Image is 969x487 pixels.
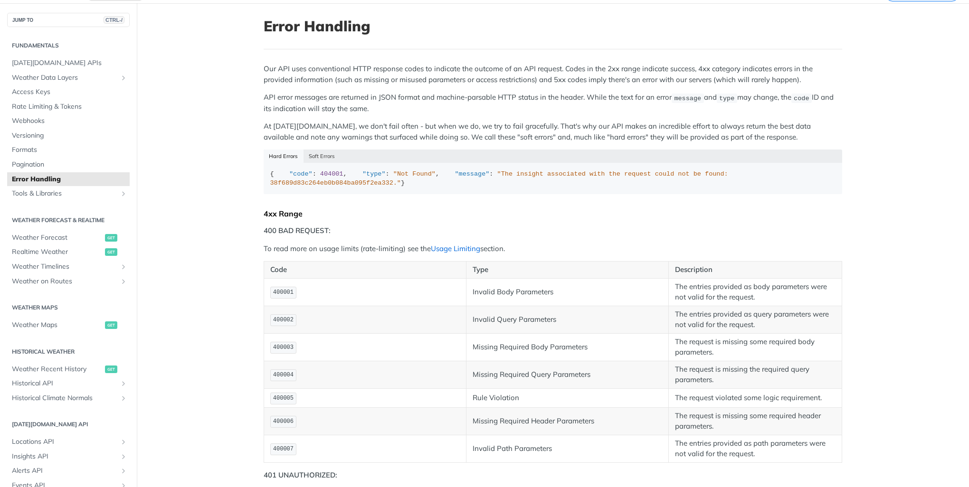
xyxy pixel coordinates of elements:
[264,226,331,235] strong: 400 BAD REQUEST:
[466,361,668,388] td: Missing Required Query Parameters
[455,170,489,178] span: "message"
[120,380,127,387] button: Show subpages for Historical API
[264,18,842,35] h1: Error Handling
[273,418,294,425] span: 400006
[12,73,117,83] span: Weather Data Layers
[7,71,130,85] a: Weather Data LayersShow subpages for Weather Data Layers
[320,170,343,178] span: 404001
[7,187,130,201] a: Tools & LibrariesShow subpages for Tools & Libraries
[466,435,668,462] td: Invalid Path Parameters
[12,452,117,461] span: Insights API
[120,453,127,460] button: Show subpages for Insights API
[7,216,130,225] h2: Weather Forecast & realtime
[12,116,127,126] span: Webhooks
[794,94,809,102] span: code
[7,318,130,332] a: Weather Mapsget
[304,150,341,163] button: Soft Errors
[264,92,842,114] p: API error messages are returned in JSON format and machine-parsable HTTP status in the header. Wh...
[264,64,842,85] p: Our API uses conventional HTTP response codes to indicate the outcome of an API request. Codes in...
[12,379,117,388] span: Historical API
[273,344,294,351] span: 400003
[120,263,127,271] button: Show subpages for Weather Timelines
[466,262,668,279] th: Type
[7,435,130,449] a: Locations APIShow subpages for Locations API
[120,74,127,82] button: Show subpages for Weather Data Layers
[393,170,436,178] span: "Not Found"
[120,467,127,475] button: Show subpages for Alerts API
[270,169,836,188] div: { : , : , : }
[12,145,127,155] span: Formats
[12,277,117,286] span: Weather on Routes
[7,245,130,259] a: Realtime Weatherget
[7,347,130,356] h2: Historical Weather
[7,56,130,70] a: [DATE][DOMAIN_NAME] APIs
[7,41,130,50] h2: Fundamentals
[105,365,117,373] span: get
[466,388,668,407] td: Rule Violation
[668,388,842,407] td: The request violated some logic requirement.
[12,131,127,140] span: Versioning
[105,248,117,256] span: get
[668,262,842,279] th: Description
[7,158,130,172] a: Pagination
[12,247,103,257] span: Realtime Weather
[431,244,480,253] a: Usage Limiting
[270,170,732,187] span: "The insight associated with the request could not be found: 38f689d83c264eb0b084ba095f2ea332."
[12,466,117,476] span: Alerts API
[362,170,386,178] span: "type"
[7,114,130,128] a: Webhooks
[466,306,668,333] td: Invalid Query Parameters
[7,376,130,391] a: Historical APIShow subpages for Historical API
[7,420,130,429] h2: [DATE][DOMAIN_NAME] API
[7,260,130,274] a: Weather TimelinesShow subpages for Weather Timelines
[120,394,127,402] button: Show subpages for Historical Climate Normals
[466,333,668,361] td: Missing Required Body Parameters
[668,361,842,388] td: The request is missing the required query parameters.
[7,129,130,143] a: Versioning
[273,395,294,402] span: 400005
[7,85,130,99] a: Access Keys
[668,306,842,333] td: The entries provided as query parameters were not valid for the request.
[12,160,127,169] span: Pagination
[105,321,117,329] span: get
[12,102,127,112] span: Rate Limiting & Tokens
[12,262,117,272] span: Weather Timelines
[12,189,117,198] span: Tools & Libraries
[120,190,127,197] button: Show subpages for Tools & Libraries
[105,234,117,242] span: get
[273,446,294,452] span: 400007
[264,243,842,254] p: To read more on usage limits (rate-limiting) see the section.
[7,464,130,478] a: Alerts APIShow subpages for Alerts API
[289,170,313,178] span: "code"
[7,100,130,114] a: Rate Limiting & Tokens
[674,94,701,102] span: message
[7,231,130,245] a: Weather Forecastget
[104,16,124,24] span: CTRL-/
[7,172,130,187] a: Error Handling
[668,278,842,306] td: The entries provided as body parameters were not valid for the request.
[7,274,130,289] a: Weather on RoutesShow subpages for Weather on Routes
[7,362,130,376] a: Weather Recent Historyget
[12,365,103,374] span: Weather Recent History
[264,121,842,142] p: At [DATE][DOMAIN_NAME], we don't fail often - but when we do, we try to fail gracefully. That's w...
[273,289,294,296] span: 400001
[12,320,103,330] span: Weather Maps
[7,13,130,27] button: JUMP TOCTRL-/
[719,94,734,102] span: type
[12,233,103,243] span: Weather Forecast
[668,407,842,435] td: The request is missing some required header parameters.
[264,470,337,479] strong: 401 UNAUTHORIZED:
[120,438,127,446] button: Show subpages for Locations API
[264,262,466,279] th: Code
[7,303,130,312] h2: Weather Maps
[466,407,668,435] td: Missing Required Header Parameters
[668,333,842,361] td: The request is missing some required body parameters.
[264,209,842,218] div: 4xx Range
[273,317,294,323] span: 400002
[12,58,127,68] span: [DATE][DOMAIN_NAME] APIs
[466,278,668,306] td: Invalid Body Parameters
[7,450,130,464] a: Insights APIShow subpages for Insights API
[12,437,117,447] span: Locations API
[273,372,294,378] span: 400004
[668,435,842,462] td: The entries provided as path parameters were not valid for the request.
